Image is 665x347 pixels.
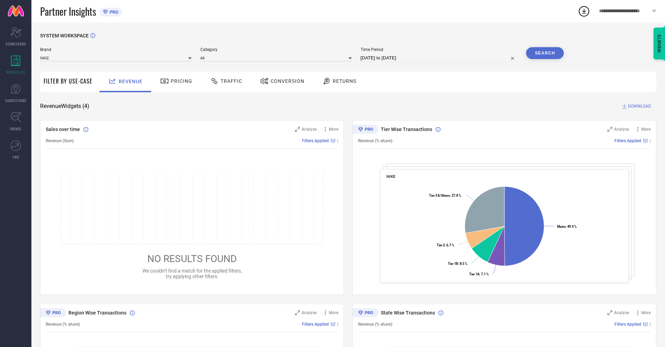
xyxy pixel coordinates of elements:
[429,194,461,197] text: : 27.8 %
[13,154,19,160] span: FWD
[221,78,242,84] span: Traffic
[614,310,629,315] span: Analyse
[607,127,612,132] svg: Zoom
[650,138,651,143] span: |
[526,47,564,59] button: Search
[650,322,651,327] span: |
[358,322,392,327] span: Revenue (% share)
[358,138,392,143] span: Revenue (% share)
[44,77,93,85] span: Filter By Use-Case
[361,54,518,62] input: Select time period
[557,225,566,229] tspan: Metro
[614,138,641,143] span: Filters Applied
[614,127,629,132] span: Analyse
[40,4,96,19] span: Partner Insights
[46,126,80,132] span: Sales over time
[5,98,27,103] span: SUGGESTIONS
[333,78,356,84] span: Returns
[641,127,651,132] span: More
[448,262,468,266] text: : 8.5 %
[119,79,142,84] span: Revenue
[381,126,432,132] span: Tier Wise Transactions
[302,127,317,132] span: Analyse
[628,103,651,110] span: DOWNLOAD
[329,310,338,315] span: More
[353,125,378,135] div: Premium
[171,78,192,84] span: Pricing
[329,127,338,132] span: More
[302,322,329,327] span: Filters Applied
[302,138,329,143] span: Filters Applied
[386,174,396,179] span: NIKE
[448,262,458,266] tspan: Tier 1B
[429,194,450,197] tspan: Tier 3 & Others
[578,5,590,17] div: Open download list
[641,310,651,315] span: More
[295,310,300,315] svg: Zoom
[295,127,300,132] svg: Zoom
[142,268,242,279] span: We couldn’t find a match for the applied filters, try applying other filters.
[361,47,518,52] span: Time Period
[68,310,126,316] span: Region Wise Transactions
[46,138,74,143] span: Revenue (Sum)
[302,310,317,315] span: Analyse
[108,9,118,15] span: PRO
[437,243,454,247] text: : 6.7 %
[337,322,338,327] span: |
[381,310,435,316] span: State Wise Transactions
[147,253,237,265] span: NO RESULTS FOUND
[614,322,641,327] span: Filters Applied
[46,322,80,327] span: Revenue (% share)
[6,70,25,75] span: WORKSPACE
[353,308,378,319] div: Premium
[469,272,489,276] text: : 7.1 %
[40,308,66,319] div: Premium
[6,41,26,46] span: SCORECARDS
[337,138,338,143] span: |
[40,47,192,52] span: Brand
[200,47,352,52] span: Category
[437,243,445,247] tspan: Tier 2
[40,103,89,110] span: Revenue Widgets ( 4 )
[271,78,304,84] span: Conversion
[557,225,577,229] text: : 49.9 %
[607,310,612,315] svg: Zoom
[10,126,22,131] span: TRENDS
[40,33,89,38] span: SYSTEM WORKSPACE
[469,272,480,276] tspan: Tier 1A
